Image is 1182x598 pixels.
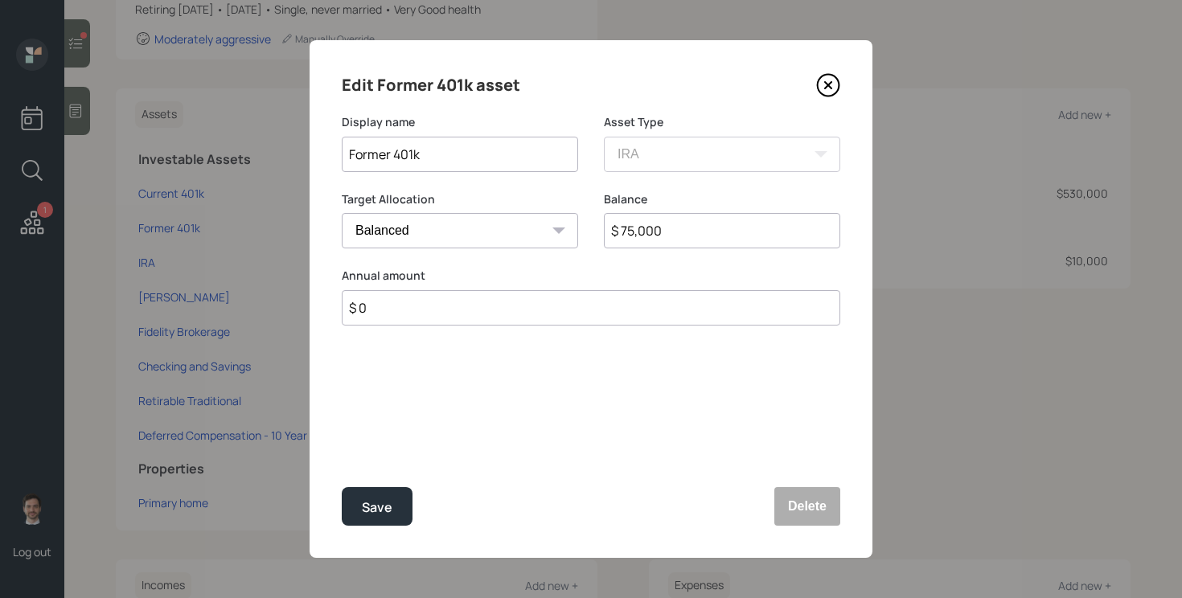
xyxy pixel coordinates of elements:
[342,72,520,98] h4: Edit Former 401k asset
[604,191,840,207] label: Balance
[774,487,840,526] button: Delete
[342,191,578,207] label: Target Allocation
[362,497,392,518] div: Save
[342,114,578,130] label: Display name
[604,114,840,130] label: Asset Type
[342,487,412,526] button: Save
[342,268,840,284] label: Annual amount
